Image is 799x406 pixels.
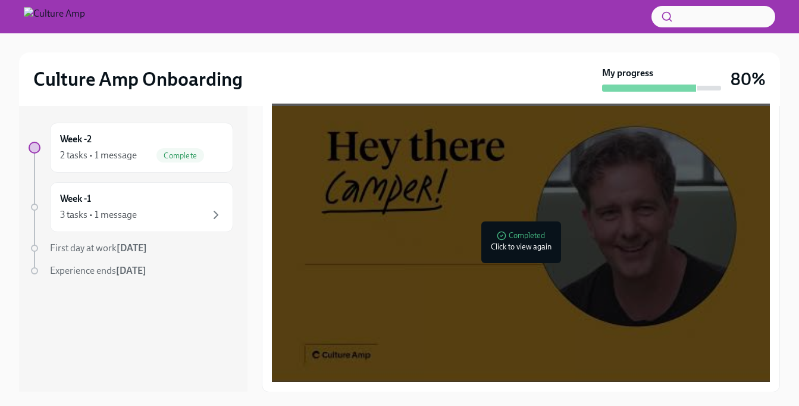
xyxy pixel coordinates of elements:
a: Week -22 tasks • 1 messageComplete [29,123,233,173]
h6: Week -2 [60,133,92,146]
strong: [DATE] [117,242,147,254]
a: First day at work[DATE] [29,242,233,255]
div: 2 tasks • 1 message [60,149,137,162]
div: 3 tasks • 1 message [60,208,137,221]
h6: Week -1 [60,192,91,205]
span: Experience ends [50,265,146,276]
h2: Culture Amp Onboarding [33,67,243,91]
img: Culture Amp [24,7,85,26]
h3: 80% [731,68,766,90]
a: Week -13 tasks • 1 message [29,182,233,232]
strong: [DATE] [116,265,146,276]
span: First day at work [50,242,147,254]
strong: My progress [602,67,653,80]
span: Complete [156,151,204,160]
